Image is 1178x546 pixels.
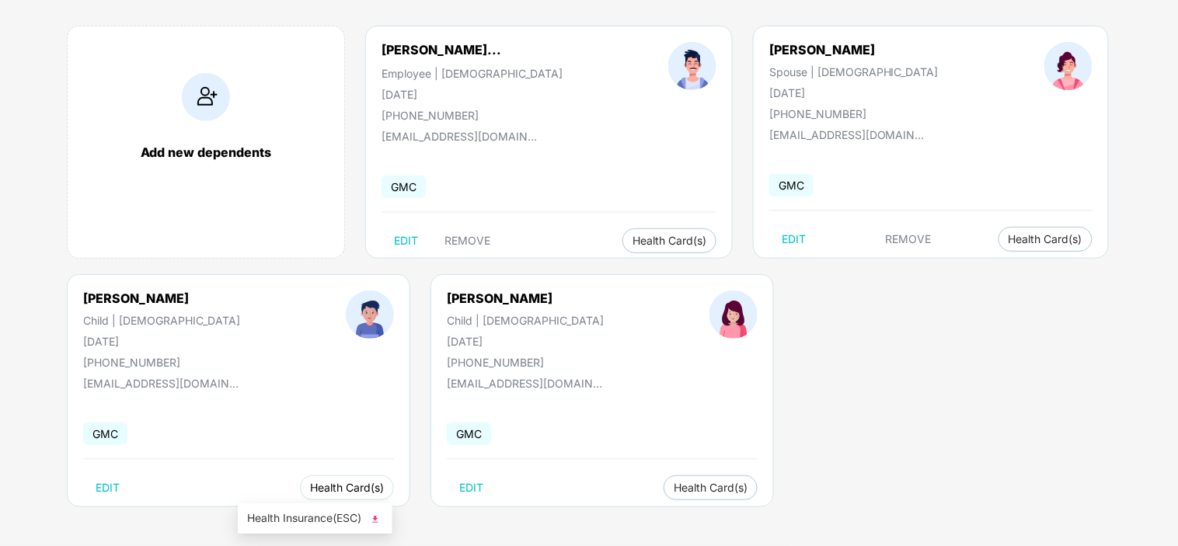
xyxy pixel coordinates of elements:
[444,235,490,247] span: REMOVE
[83,314,240,327] div: Child | [DEMOGRAPHIC_DATA]
[873,227,944,252] button: REMOVE
[83,475,132,500] button: EDIT
[382,67,563,80] div: Employee | [DEMOGRAPHIC_DATA]
[709,290,758,339] img: profileImage
[247,510,383,527] span: Health Insurance(ESC)
[782,233,806,245] span: EDIT
[447,475,496,500] button: EDIT
[382,130,537,143] div: [EMAIL_ADDRESS][DOMAIN_NAME]
[96,482,120,494] span: EDIT
[769,227,818,252] button: EDIT
[83,423,127,445] span: GMC
[382,109,563,122] div: [PHONE_NUMBER]
[382,176,426,198] span: GMC
[769,86,939,99] div: [DATE]
[432,228,503,253] button: REMOVE
[633,237,706,245] span: Health Card(s)
[447,377,602,390] div: [EMAIL_ADDRESS][DOMAIN_NAME]
[1044,42,1093,90] img: profileImage
[83,377,239,390] div: [EMAIL_ADDRESS][DOMAIN_NAME]
[83,356,240,369] div: [PHONE_NUMBER]
[769,107,939,120] div: [PHONE_NUMBER]
[999,227,1093,252] button: Health Card(s)
[622,228,716,253] button: Health Card(s)
[769,42,939,57] div: [PERSON_NAME]
[83,335,240,348] div: [DATE]
[664,475,758,500] button: Health Card(s)
[382,42,501,57] div: [PERSON_NAME]...
[447,356,604,369] div: [PHONE_NUMBER]
[769,128,925,141] div: [EMAIL_ADDRESS][DOMAIN_NAME]
[368,512,383,527] img: svg+xml;base64,PHN2ZyB4bWxucz0iaHR0cDovL3d3dy53My5vcmcvMjAwMC9zdmciIHhtbG5zOnhsaW5rPSJodHRwOi8vd3...
[182,73,230,121] img: addIcon
[300,475,394,500] button: Health Card(s)
[447,314,604,327] div: Child | [DEMOGRAPHIC_DATA]
[83,144,329,160] div: Add new dependents
[382,88,563,101] div: [DATE]
[459,482,483,494] span: EDIT
[674,484,748,492] span: Health Card(s)
[886,233,932,245] span: REMOVE
[447,423,491,445] span: GMC
[668,42,716,90] img: profileImage
[346,290,394,339] img: profileImage
[447,335,604,348] div: [DATE]
[769,174,814,196] span: GMC
[83,290,240,306] div: [PERSON_NAME]
[447,290,604,306] div: [PERSON_NAME]
[769,65,939,78] div: Spouse | [DEMOGRAPHIC_DATA]
[382,228,430,253] button: EDIT
[310,484,384,492] span: Health Card(s)
[394,235,418,247] span: EDIT
[1009,235,1082,243] span: Health Card(s)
